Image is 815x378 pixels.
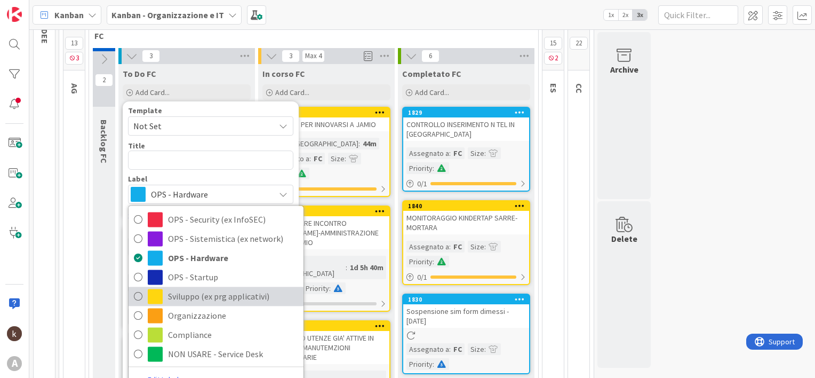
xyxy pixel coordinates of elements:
span: FC [94,30,525,41]
div: Time in [GEOGRAPHIC_DATA] [267,138,358,149]
span: CC [574,83,585,93]
span: Label [128,175,147,183]
div: Archive [610,63,638,76]
div: Delete [611,232,637,245]
div: 1841ORGANIZZARE INCONTRO [PERSON_NAME]-AMMINISTRAZIONE PER CP -JAMIO [263,207,389,249]
div: 1830 [403,295,529,304]
a: OPS - Sistemistica (ex network) [129,229,303,248]
span: : [309,153,311,164]
span: Organizzazione [168,308,298,324]
span: To Do FC [123,68,156,79]
div: 1860APRIRE CR PER INNOVARSI A JAMIO [263,108,389,131]
span: Add Card... [415,88,449,97]
div: Size [468,343,484,355]
div: Size [468,241,484,253]
div: FC [451,147,465,159]
div: 0/1 [263,297,389,311]
div: 1829 [408,109,529,116]
span: 3 [282,50,300,62]
div: A [7,356,22,371]
span: 1x [604,10,618,20]
span: AG [69,83,80,94]
div: Priority [406,256,433,267]
span: 3 [142,50,160,62]
span: 0 / 1 [417,272,427,283]
div: Priority [406,162,433,174]
span: Template [128,107,162,114]
div: FC [451,343,465,355]
b: Kanban - Organizzazione e IT [111,10,224,20]
div: ORGANIZZARE INCONTRO [PERSON_NAME]-AMMINISTRAZIONE PER CP -JAMIO [263,216,389,249]
div: 1829CONTROLLO INSERIMENTO N TEL IN [GEOGRAPHIC_DATA] [403,108,529,141]
span: Backlog FC [99,120,109,163]
span: Sviluppo (ex prg applicativi) [168,288,298,304]
span: : [449,241,451,253]
a: Sviluppo (ex prg applicativi) [129,287,303,306]
span: OPS - Hardware [168,250,298,266]
div: 0/1 [403,177,529,191]
span: OPS - Hardware [151,187,269,202]
div: 1d 5h 40m [347,262,386,273]
span: : [329,282,331,294]
div: Max 4 [305,53,322,59]
span: Add Card... [135,88,170,97]
span: 15 [544,37,562,50]
div: 44m [360,138,379,149]
input: Quick Filter... [658,5,738,25]
span: : [484,147,486,159]
span: 6 [421,50,440,62]
span: 13 [65,37,83,50]
span: ES [548,83,559,93]
span: : [484,241,486,253]
span: : [449,147,451,159]
div: 1830 [408,296,529,303]
span: 2 [95,74,113,86]
span: : [358,138,360,149]
span: OPS - Startup [168,269,298,285]
span: OPS - Security (ex InfoSEC) [168,211,298,227]
span: Kanban [54,9,84,21]
a: OPS - Hardware [129,248,303,267]
div: Assegnato a [406,343,449,355]
span: : [345,153,346,164]
div: Size [328,153,345,164]
div: APRIRE CR PER INNOVARSI A JAMIO [263,117,389,131]
div: 1840 [408,202,529,210]
div: FC [311,153,325,164]
span: Add Card... [275,88,309,97]
div: 1841 [268,208,389,215]
div: 1841 [263,207,389,216]
div: FC [451,241,465,253]
div: 1801 [263,321,389,331]
span: : [449,343,451,355]
div: 1860 [268,109,389,116]
span: Not Set [133,119,267,133]
span: Completato FC [402,68,461,79]
div: 1801CONTROLLO UTENZE GIA' ATTIVE IN JAMIO PER MANUTEMZIONI STRAORDINARIE [263,321,389,364]
div: CONTROLLO UTENZE GIA' ATTIVE IN JAMIO PER MANUTEMZIONI STRAORDINARIE [263,331,389,364]
div: Priority [406,358,433,370]
span: 22 [570,37,588,50]
div: Assegnato a [406,147,449,159]
span: 2 [544,52,562,65]
span: Support [22,2,49,14]
div: CONTROLLO INSERIMENTO N TEL IN [GEOGRAPHIC_DATA] [403,117,529,141]
span: : [433,162,434,174]
div: 1801 [268,322,389,330]
span: : [433,358,434,370]
span: NON USARE - Service Desk [168,346,298,362]
a: NON USARE - Service Desk [129,344,303,364]
a: Organizzazione [129,306,303,325]
span: Compliance [168,327,298,343]
div: 1830Sospensione sim form dimessi - [DATE] [403,295,529,328]
div: 1829 [403,108,529,117]
span: 2x [618,10,633,20]
a: OPS - Security (ex InfoSEC) [129,210,303,229]
div: Size [468,147,484,159]
div: 1840 [403,201,529,211]
div: Priority [303,282,329,294]
span: OPS - Sistemistica (ex network) [168,231,298,247]
div: 1840MONITORAGGIO KINDERTAP SARRE-MORTARA [403,201,529,234]
div: Assegnato a [406,241,449,253]
div: 0/1 [403,271,529,284]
